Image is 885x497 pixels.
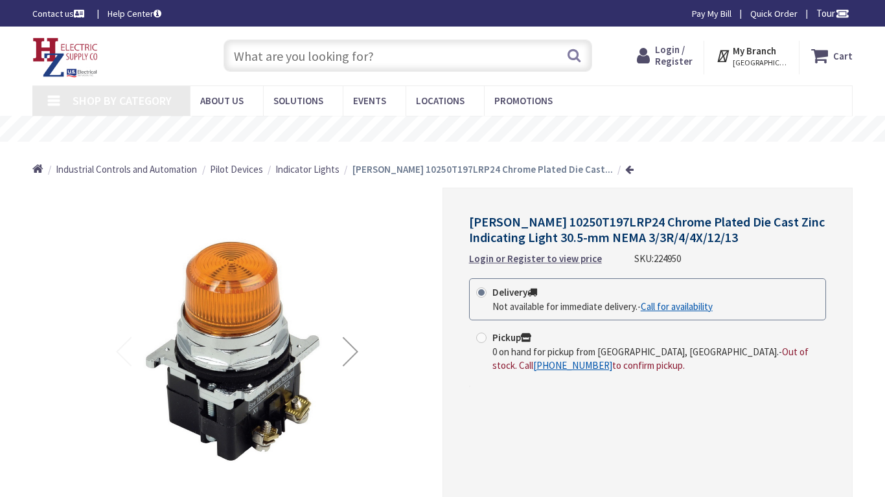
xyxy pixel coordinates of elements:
[273,94,323,107] span: Solutions
[339,122,569,137] rs-layer: Free Same Day Pickup at 8 Locations
[492,300,638,313] span: Not available for immediate delivery.
[833,44,853,67] strong: Cart
[637,44,693,67] a: Login / Register
[811,44,853,67] a: Cart
[56,163,197,175] span: Industrial Controls and Automation
[325,212,376,491] div: Next
[533,359,612,372] a: [PHONE_NUMBER]
[210,162,263,176] a: Pilot Devices
[224,39,592,72] input: What are you looking for?
[492,346,779,358] span: 0 on hand for pickup from [GEOGRAPHIC_DATA], [GEOGRAPHIC_DATA].
[200,94,244,107] span: About Us
[108,7,161,20] a: Help Center
[750,7,798,20] a: Quick Order
[641,300,713,313] a: Call for availability
[492,286,537,298] strong: Delivery
[492,345,819,373] div: -
[210,163,263,175] span: Pilot Devices
[655,43,693,67] span: Login / Register
[492,300,713,313] div: -
[416,94,465,107] span: Locations
[733,45,776,57] strong: My Branch
[733,58,788,68] span: [GEOGRAPHIC_DATA], [GEOGRAPHIC_DATA]
[469,252,602,265] strong: Login or Register to view price
[32,38,98,78] img: HZ Electric Supply
[352,163,613,175] strong: [PERSON_NAME] 10250T197LRP24 Chrome Plated Die Cast...
[469,252,602,265] a: Login or Register to view price
[56,162,197,176] a: Industrial Controls and Automation
[275,163,339,175] span: Indicator Lights
[353,94,386,107] span: Events
[73,93,172,108] span: Shop By Category
[716,44,788,67] div: My Branch [GEOGRAPHIC_DATA], [GEOGRAPHIC_DATA]
[816,7,849,19] span: Tour
[32,7,87,20] a: Contact us
[492,331,531,344] strong: Pickup
[692,7,731,20] a: Pay My Bill
[98,212,377,491] img: Eaton 10250T197LRP24 Chrome Plated Die Cast Zinc Indicating Light 30.5-mm NEMA 3/3R/4/4X/12/13
[469,214,825,245] span: [PERSON_NAME] 10250T197LRP24 Chrome Plated Die Cast Zinc Indicating Light 30.5-mm NEMA 3/3R/4/4X/...
[494,94,553,107] span: Promotions
[634,252,681,265] div: SKU:
[654,252,681,265] span: 224950
[275,162,339,176] a: Indicator Lights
